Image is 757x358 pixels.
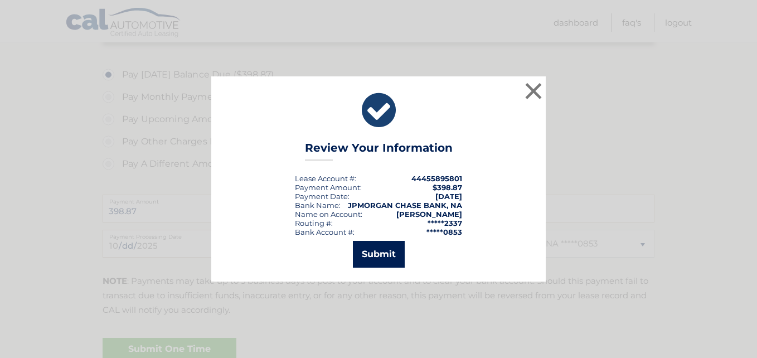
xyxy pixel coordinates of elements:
[348,201,462,210] strong: JPMORGAN CHASE BANK, NA
[396,210,462,219] strong: [PERSON_NAME]
[295,174,356,183] div: Lease Account #:
[435,192,462,201] span: [DATE]
[411,174,462,183] strong: 44455895801
[295,228,355,236] div: Bank Account #:
[353,241,405,268] button: Submit
[433,183,462,192] span: $398.87
[295,219,333,228] div: Routing #:
[295,192,350,201] div: :
[295,183,362,192] div: Payment Amount:
[305,141,453,161] h3: Review Your Information
[522,80,545,102] button: ×
[295,201,341,210] div: Bank Name:
[295,192,348,201] span: Payment Date
[295,210,362,219] div: Name on Account:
